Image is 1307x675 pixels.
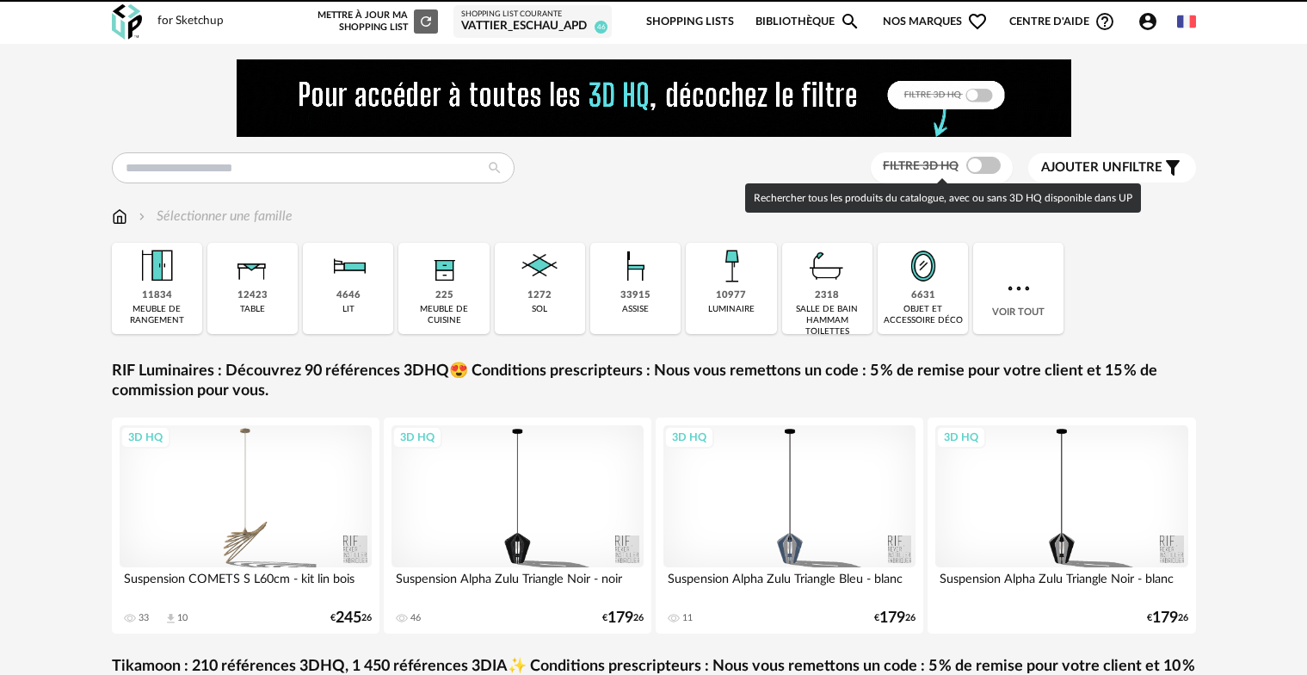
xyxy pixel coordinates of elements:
div: meuble de rangement [117,304,197,326]
img: svg+xml;base64,PHN2ZyB3aWR0aD0iMTYiIGhlaWdodD0iMTYiIHZpZXdCb3g9IjAgMCAxNiAxNiIgZmlsbD0ibm9uZSIgeG... [135,207,149,226]
img: svg+xml;base64,PHN2ZyB3aWR0aD0iMTYiIGhlaWdodD0iMTciIHZpZXdCb3g9IjAgMCAxNiAxNyIgZmlsbD0ibm9uZSIgeG... [112,207,127,226]
span: filtre [1041,159,1162,176]
div: Suspension Alpha Zulu Triangle Noir - noir [391,567,644,602]
div: € 26 [1147,612,1188,624]
div: Suspension Alpha Zulu Triangle Noir - blanc [935,567,1188,602]
a: 3D HQ Suspension Alpha Zulu Triangle Bleu - blanc 11 €17926 [656,418,924,634]
img: Miroir.png [900,243,946,289]
span: Account Circle icon [1137,11,1158,32]
div: table [240,304,265,315]
div: 33 [139,612,149,624]
div: 4646 [336,289,361,302]
div: 46 [410,612,421,624]
span: Download icon [164,612,177,625]
a: 3D HQ Suspension Alpha Zulu Triangle Noir - noir 46 €17926 [384,418,652,634]
button: Ajouter unfiltre Filter icon [1028,153,1196,183]
div: 12423 [237,289,268,302]
span: 179 [607,612,633,624]
img: Table.png [229,243,275,289]
span: 245 [336,612,361,624]
div: 3D HQ [664,426,714,449]
a: Shopping List courante Vattier_Eschau_APD 46 [461,9,604,34]
img: Literie.png [325,243,372,289]
span: Filter icon [1162,158,1183,178]
div: € 26 [330,612,372,624]
div: 11 [682,612,693,624]
span: Heart Outline icon [967,11,988,32]
div: Shopping List courante [461,9,604,20]
div: Suspension Alpha Zulu Triangle Bleu - blanc [663,567,916,602]
div: salle de bain hammam toilettes [787,304,867,337]
div: sol [532,304,547,315]
span: 46 [595,21,607,34]
img: Assise.png [613,243,659,289]
span: Refresh icon [418,16,434,26]
div: 10 [177,612,188,624]
div: Vattier_Eschau_APD [461,19,604,34]
div: Voir tout [973,243,1063,334]
span: Account Circle icon [1137,11,1166,32]
span: 179 [879,612,905,624]
img: Sol.png [516,243,563,289]
div: 6631 [911,289,935,302]
span: Nos marques [883,2,988,42]
div: € 26 [602,612,644,624]
div: lit [342,304,354,315]
div: 10977 [716,289,746,302]
span: Magnify icon [840,11,860,32]
div: 3D HQ [936,426,986,449]
span: 179 [1152,612,1178,624]
div: assise [622,304,649,315]
a: RIF Luminaires : Découvrez 90 références 3DHQ😍 Conditions prescripteurs : Nous vous remettons un ... [112,362,1196,402]
a: 3D HQ Suspension COMETS S L60cm - kit lin bois 33 Download icon 10 €24526 [112,418,380,634]
span: Help Circle Outline icon [1094,11,1115,32]
div: for Sketchup [157,14,224,29]
div: 3D HQ [392,426,442,449]
span: Filtre 3D HQ [883,160,959,172]
div: 33915 [620,289,650,302]
div: luminaire [708,304,755,315]
div: Rechercher tous les produits du catalogue, avec ou sans 3D HQ disponible dans UP [745,183,1141,213]
a: Shopping Lists [646,2,734,42]
img: fr [1177,12,1196,31]
img: FILTRE%20HQ%20NEW_V1%20(4).gif [237,59,1071,137]
div: Mettre à jour ma Shopping List [314,9,438,34]
div: 225 [435,289,453,302]
div: Sélectionner une famille [135,207,293,226]
div: 2318 [815,289,839,302]
div: Suspension COMETS S L60cm - kit lin bois [120,567,373,602]
div: € 26 [874,612,916,624]
div: meuble de cuisine [404,304,484,326]
div: 3D HQ [120,426,170,449]
span: Centre d'aideHelp Circle Outline icon [1009,11,1115,32]
a: BibliothèqueMagnify icon [755,2,860,42]
img: OXP [112,4,142,40]
img: more.7b13dc1.svg [1003,273,1034,304]
img: Luminaire.png [708,243,755,289]
div: 11834 [142,289,172,302]
img: Meuble%20de%20rangement.png [133,243,180,289]
div: 1272 [527,289,552,302]
span: Ajouter un [1041,161,1122,174]
img: Salle%20de%20bain.png [804,243,850,289]
div: objet et accessoire déco [883,304,963,326]
img: Rangement.png [421,243,467,289]
a: 3D HQ Suspension Alpha Zulu Triangle Noir - blanc €17926 [928,418,1196,634]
